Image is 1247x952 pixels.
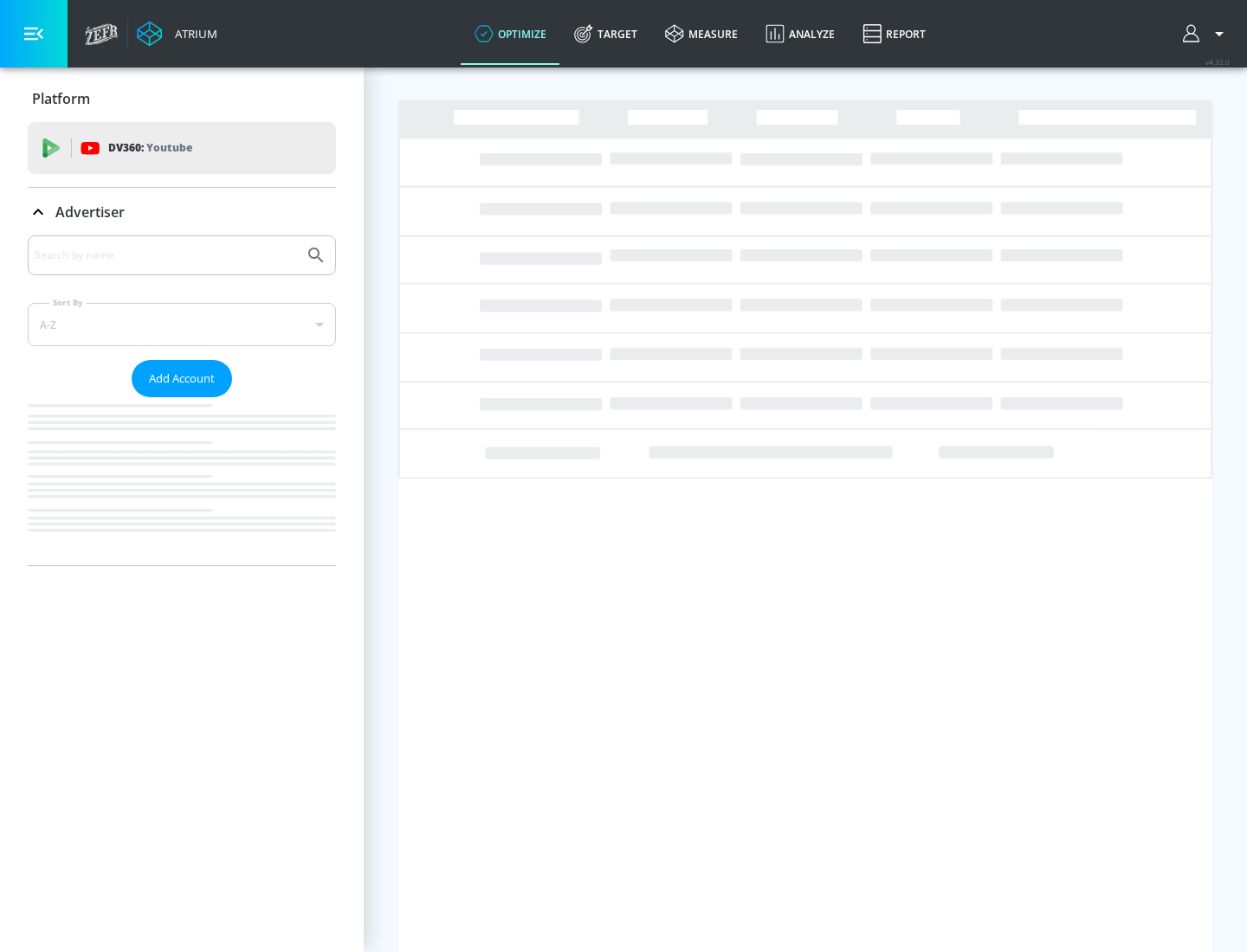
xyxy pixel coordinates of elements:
span: Add Account [149,369,215,389]
p: Advertiser [55,203,125,222]
a: Report [849,3,940,65]
a: Atrium [137,21,217,47]
div: Platform [28,74,336,123]
div: Atrium [168,26,217,42]
div: DV360: Youtube [28,122,336,174]
div: Advertiser [28,235,336,565]
span: v 4.32.0 [1205,57,1230,67]
p: Youtube [146,138,192,157]
p: DV360: [108,138,192,158]
nav: list of Advertiser [28,397,336,565]
button: Add Account [132,360,232,397]
div: Advertiser [28,188,336,236]
a: Target [560,3,651,65]
a: optimize [461,3,560,65]
p: Platform [32,89,90,108]
label: Sort By [49,297,87,308]
input: Search by name [35,244,297,267]
div: A-Z [28,303,336,346]
a: measure [651,3,752,65]
a: Analyze [752,3,849,65]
